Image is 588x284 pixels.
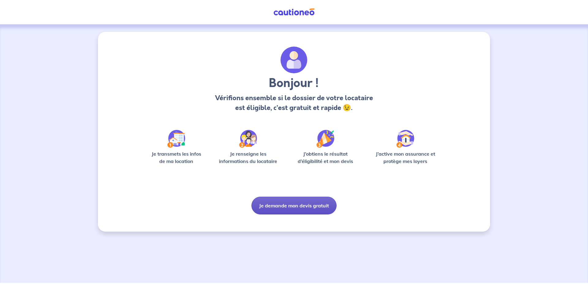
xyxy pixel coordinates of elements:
img: archivate [281,47,307,74]
p: J’obtiens le résultat d’éligibilité et mon devis [291,150,360,165]
img: Cautioneo [271,8,317,16]
p: Je transmets les infos de ma location [147,150,205,165]
img: /static/90a569abe86eec82015bcaae536bd8e6/Step-1.svg [167,130,185,148]
p: J’active mon assurance et protège mes loyers [370,150,441,165]
h3: Bonjour ! [213,76,375,91]
p: Vérifions ensemble si le dossier de votre locataire est éligible, c’est gratuit et rapide 😉. [213,93,375,113]
p: Je renseigne les informations du locataire [215,150,281,165]
button: Je demande mon devis gratuit [251,197,337,214]
img: /static/bfff1cf634d835d9112899e6a3df1a5d/Step-4.svg [396,130,414,148]
img: /static/c0a346edaed446bb123850d2d04ad552/Step-2.svg [239,130,257,148]
img: /static/f3e743aab9439237c3e2196e4328bba9/Step-3.svg [316,130,334,148]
